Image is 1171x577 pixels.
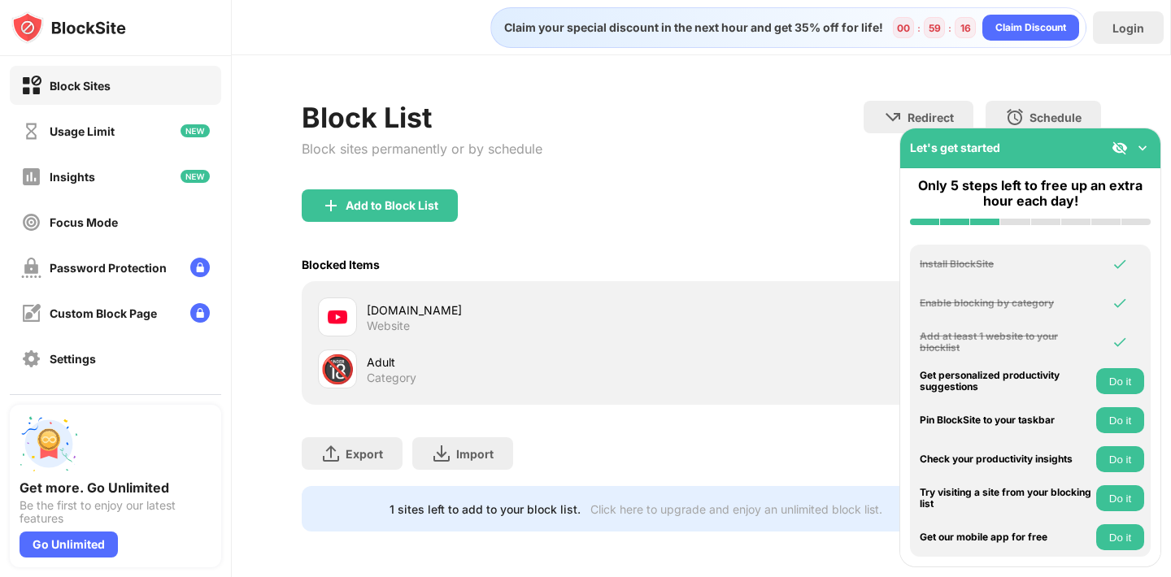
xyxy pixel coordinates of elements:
[1112,334,1128,350] img: omni-check.svg
[50,306,157,320] div: Custom Block Page
[367,371,416,385] div: Category
[302,258,380,271] div: Blocked Items
[21,349,41,369] img: settings-off.svg
[1134,140,1151,156] img: omni-setup-toggle.svg
[181,124,210,137] img: new-icon.svg
[390,502,581,516] div: 1 sites left to add to your block list.
[302,141,542,157] div: Block sites permanently or by schedule
[50,352,96,366] div: Settings
[50,124,115,138] div: Usage Limit
[910,141,1000,154] div: Let's get started
[920,331,1092,354] div: Add at least 1 website to your blocklist
[346,199,438,212] div: Add to Block List
[367,302,701,319] div: [DOMAIN_NAME]
[945,19,955,37] div: :
[21,121,41,141] img: time-usage-off.svg
[20,531,118,557] div: Go Unlimited
[21,212,41,232] img: focus-off.svg
[21,76,41,96] img: block-on.svg
[367,319,410,333] div: Website
[1112,140,1128,156] img: eye-not-visible.svg
[190,303,210,323] img: lock-menu.svg
[920,370,1092,393] div: Get personalized productivity suggestions
[914,19,924,37] div: :
[181,170,210,183] img: new-icon.svg
[929,22,941,34] div: 59
[50,261,167,275] div: Password Protection
[20,414,78,473] img: push-unlimited.svg
[920,453,1092,465] div: Check your productivity insights
[320,353,355,386] div: 🔞
[920,531,1092,543] div: Get our mobile app for free
[20,499,211,525] div: Be the first to enjoy our latest features
[346,447,383,461] div: Export
[920,414,1092,426] div: Pin BlockSite to your taskbar
[920,297,1092,309] div: Enable blocking by category
[50,170,95,184] div: Insights
[20,479,211,496] div: Get more. Go Unlimited
[21,258,41,278] img: password-protection-off.svg
[50,215,118,229] div: Focus Mode
[910,178,1151,209] div: Only 5 steps left to free up an extra hour each day!
[456,447,494,461] div: Import
[908,111,954,124] div: Redirect
[1112,256,1128,272] img: omni-check.svg
[11,11,126,44] img: logo-blocksite.svg
[1096,407,1144,433] button: Do it
[1096,368,1144,394] button: Do it
[50,79,111,93] div: Block Sites
[1096,446,1144,472] button: Do it
[960,22,971,34] div: 16
[1096,485,1144,511] button: Do it
[494,20,883,35] div: Claim your special discount in the next hour and get 35% off for life!
[1096,524,1144,550] button: Do it
[21,167,41,187] img: insights-off.svg
[920,487,1092,510] div: Try visiting a site from your blocking list
[1030,111,1082,124] div: Schedule
[995,20,1066,36] div: Claim Discount
[1112,21,1144,35] div: Login
[920,258,1092,270] div: Install BlockSite
[21,303,41,323] img: customize-block-page-off.svg
[590,502,882,516] div: Click here to upgrade and enjoy an unlimited block list.
[367,354,701,371] div: Adult
[1112,295,1128,311] img: omni-check.svg
[328,307,347,327] img: favicons
[302,101,542,134] div: Block List
[190,258,210,277] img: lock-menu.svg
[897,22,910,34] div: 00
